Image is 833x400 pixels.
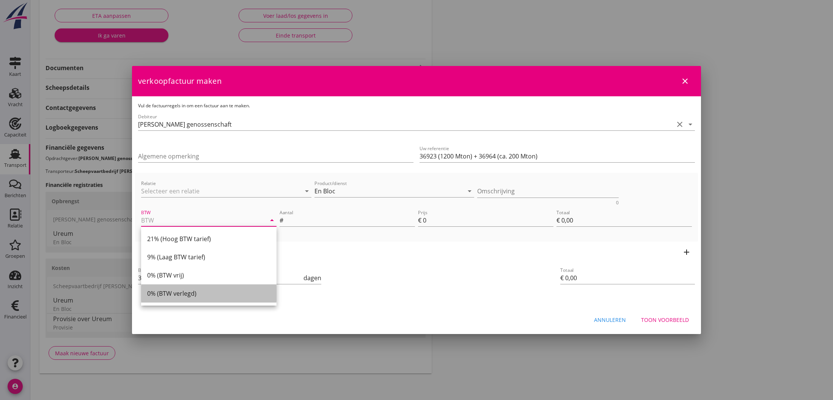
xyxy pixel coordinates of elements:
[420,150,695,162] input: Uw referentie
[418,216,423,225] div: €
[138,150,413,162] input: Algemene opmerking
[556,214,692,226] input: Totaal
[138,272,302,284] input: Betalingstermijn
[280,216,285,225] div: #
[681,77,690,86] i: close
[147,289,270,298] div: 0% (BTW verlegd)
[141,214,255,226] input: BTW
[141,185,290,197] input: Relatie
[147,253,270,262] div: 9% (Laag BTW tarief)
[641,316,689,324] div: Toon voorbeeld
[147,234,270,243] div: 21% (Hoog BTW tarief)
[635,313,695,326] button: Toon voorbeeld
[138,118,674,130] input: Debiteur
[314,185,464,197] input: Product/dienst
[302,273,321,282] div: dagen
[686,120,695,129] i: arrow_drop_down
[560,272,695,284] input: Totaal
[132,66,701,96] div: verkoopfactuur maken
[594,316,626,324] div: Annuleren
[477,185,619,198] textarea: Omschrijving
[616,201,619,205] div: 0
[302,187,311,196] i: arrow_drop_down
[267,216,277,225] i: arrow_drop_down
[147,271,270,280] div: 0% (BTW vrij)
[588,313,632,326] button: Annuleren
[138,102,250,109] span: Vul de factuurregels in om een factuur aan te maken.
[682,248,691,257] i: add
[465,187,474,196] i: arrow_drop_down
[423,214,553,226] input: Prijs
[675,120,684,129] i: clear
[285,214,415,226] input: Aantal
